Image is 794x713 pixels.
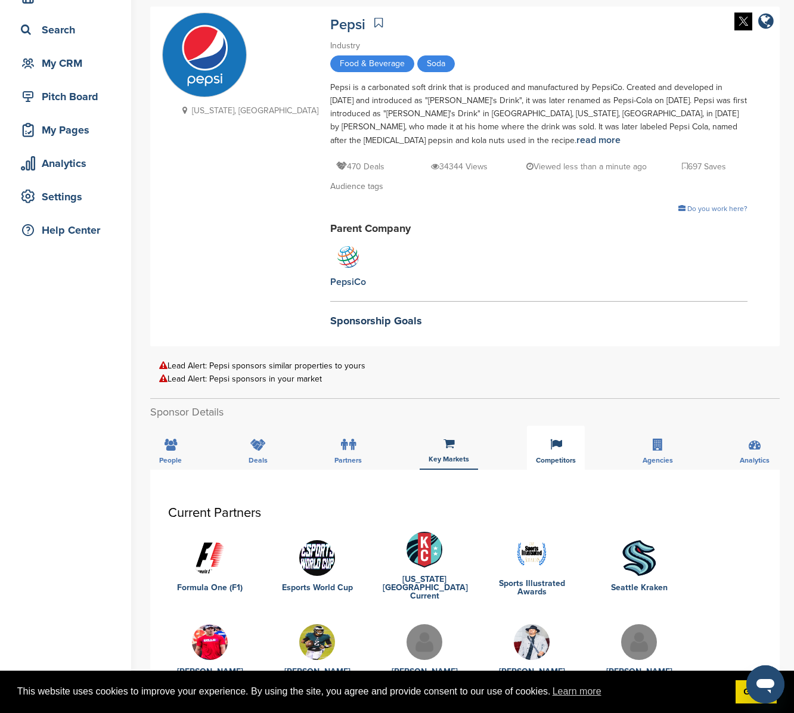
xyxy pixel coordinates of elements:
[12,83,119,110] a: Pitch Board
[687,204,748,213] span: Do you work here?
[275,584,359,592] a: Esports World Cup
[159,457,182,464] span: People
[12,183,119,210] a: Settings
[417,55,455,72] span: Soda
[383,668,466,676] a: [PERSON_NAME]
[18,19,119,41] div: Search
[740,457,770,464] span: Analytics
[514,536,550,572] img: Si
[383,575,466,600] a: [US_STATE][GEOGRAPHIC_DATA] Current
[490,579,573,596] a: Sports Illustrated Awards
[678,204,748,213] a: Do you work here?
[12,150,119,177] a: Analytics
[159,374,771,383] div: Lead Alert: Pepsi sponsors in your market
[758,13,774,32] a: company link
[168,584,252,592] a: Formula One (F1)
[177,103,318,118] p: [US_STATE], [GEOGRAPHIC_DATA]
[299,540,335,576] img: Esports
[12,16,119,44] a: Search
[551,683,603,700] a: learn more about cookies
[330,55,414,72] span: Food & Beverage
[17,683,726,700] span: This website uses cookies to improve your experience. By using the site, you agree and provide co...
[746,665,784,703] iframe: Button to launch messaging window
[490,668,573,676] a: [PERSON_NAME]
[168,668,252,676] a: [PERSON_NAME]
[18,52,119,74] div: My CRM
[407,624,442,660] img: Missing
[336,159,384,174] p: 470 Deals
[431,159,488,174] p: 34344 Views
[18,119,119,141] div: My Pages
[275,668,359,676] a: [PERSON_NAME]
[12,49,119,77] a: My CRM
[150,404,780,420] h2: Sponsor Details
[163,13,246,98] img: Sponsorpitch & Pepsi
[333,242,363,272] img: Sponsorpitch & PepsiCo
[330,39,748,52] div: Industry
[734,13,752,30] img: Twitter white
[18,86,119,107] div: Pitch Board
[621,624,657,660] img: Missing
[514,624,550,660] img: 330px sterling shepard 2019 (cropped)
[330,221,748,237] h2: Parent Company
[330,81,748,147] div: Pepsi is a carbonated soft drink that is produced and manufactured by PepsiCo. Created and develo...
[576,134,621,146] a: read more
[407,532,442,568] img: Kansas city current logo.svg
[330,242,366,289] a: PepsiCo
[249,457,268,464] span: Deals
[526,159,647,174] p: Viewed less than a minute ago
[192,540,228,576] img: Data?1415807976
[330,313,748,329] h2: Sponsorship Goals
[18,219,119,241] div: Help Center
[621,540,657,576] img: 800px seattle kraken official logo.svg
[643,457,673,464] span: Agencies
[429,455,469,463] span: Key Markets
[536,457,576,464] span: Competitors
[330,275,366,289] div: PepsiCo
[159,361,771,370] div: Lead Alert: Pepsi sponsors similar properties to yours
[736,680,777,704] a: dismiss cookie message
[12,216,119,244] a: Help Center
[330,16,365,33] a: Pepsi
[597,584,681,592] a: Seattle Kraken
[682,159,726,174] p: 697 Saves
[334,457,362,464] span: Partners
[299,624,335,660] img: 330px 03 jan 2021 eagles washingtonfootball0167 (50808433717)
[18,153,119,174] div: Analytics
[18,186,119,207] div: Settings
[168,506,762,520] h3: Current Partners
[192,624,228,660] img: 220px josh allen
[12,116,119,144] a: My Pages
[330,180,748,193] div: Audience tags
[597,668,681,676] a: [PERSON_NAME]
